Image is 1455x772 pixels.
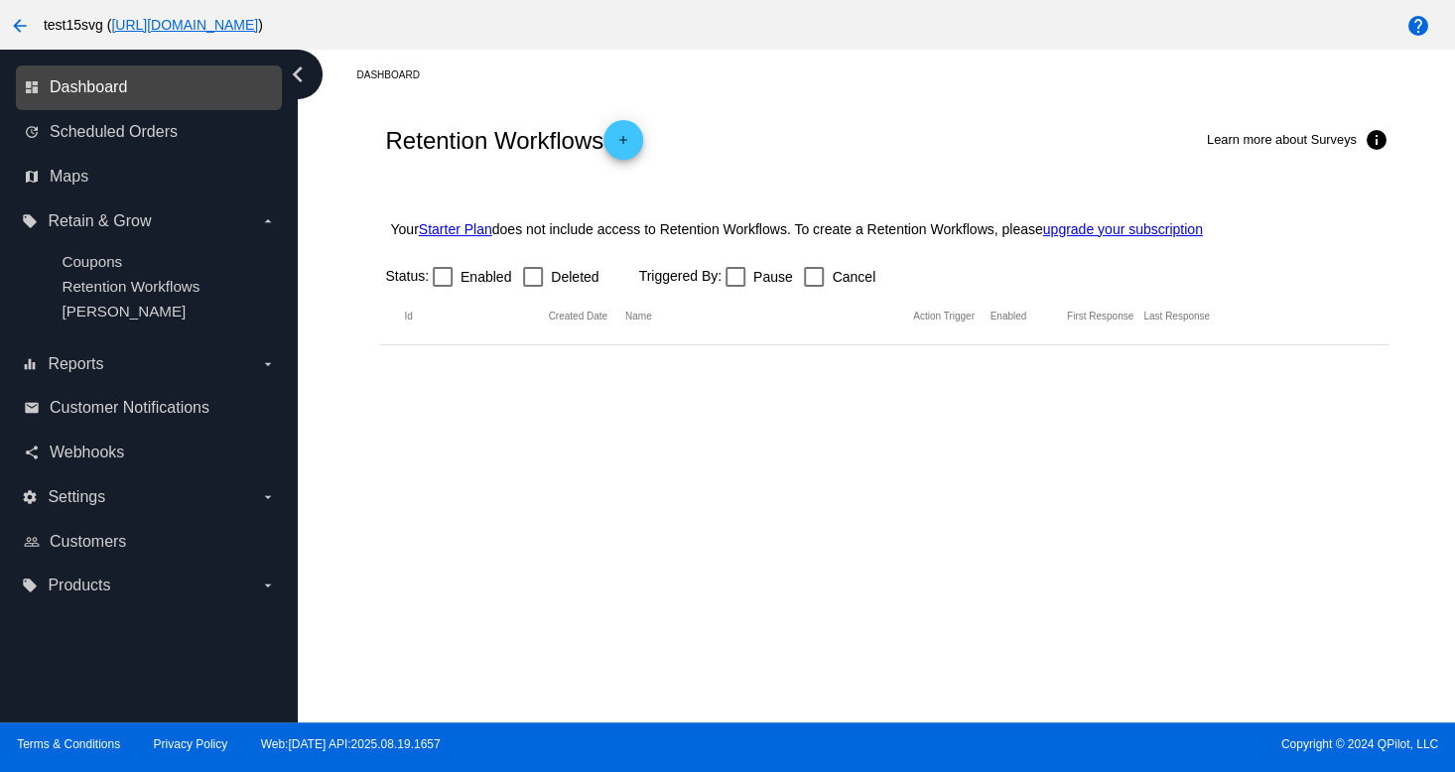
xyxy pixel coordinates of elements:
[50,168,88,186] span: Maps
[22,578,38,593] i: local_offer
[62,253,122,270] a: Coupons
[24,445,40,460] i: share
[48,577,110,594] span: Products
[24,400,40,416] i: email
[154,737,228,751] a: Privacy Policy
[1365,128,1389,152] mat-icon: info
[50,78,127,96] span: Dashboard
[356,60,437,90] a: Dashboard
[22,356,38,372] i: equalizer
[548,311,624,322] mat-header-cell: Created Date
[111,17,258,33] a: [URL][DOMAIN_NAME]
[913,311,990,322] mat-header-cell: Action Trigger
[385,120,643,160] h2: Retention Workflows
[419,221,492,237] a: Starter Plan
[385,268,429,284] span: Status:
[625,311,913,322] mat-header-cell: Name
[50,123,178,141] span: Scheduled Orders
[990,311,1066,322] mat-header-cell: Enabled
[260,489,276,505] i: arrow_drop_down
[1067,311,1143,322] mat-header-cell: First Response
[260,213,276,229] i: arrow_drop_down
[22,213,38,229] i: local_offer
[17,737,120,751] a: Terms & Conditions
[24,71,276,103] a: dashboard Dashboard
[24,534,40,550] i: people_outline
[551,265,598,289] span: Deleted
[24,116,276,148] a: update Scheduled Orders
[24,392,276,424] a: email Customer Notifications
[24,169,40,185] i: map
[62,278,199,295] a: Retention Workflows
[24,124,40,140] i: update
[260,578,276,593] i: arrow_drop_down
[48,488,105,506] span: Settings
[390,221,1202,237] p: Your does not include access to Retention Workflows. To create a Retention Workflows, please
[261,737,441,751] a: Web:[DATE] API:2025.08.19.1657
[611,133,635,157] mat-icon: add
[461,265,511,289] span: Enabled
[22,489,38,505] i: settings
[24,437,276,468] a: share Webhooks
[62,303,186,320] a: [PERSON_NAME]
[1043,221,1203,237] a: upgrade your subscription
[48,212,151,230] span: Retain & Grow
[832,265,875,289] span: Cancel
[50,444,124,461] span: Webhooks
[282,59,314,90] i: chevron_left
[1406,14,1430,38] mat-icon: help
[404,311,548,322] mat-header-cell: Id
[753,265,793,289] span: Pause
[24,526,276,558] a: people_outline Customers
[1207,132,1357,147] span: Learn more about Surveys
[24,161,276,193] a: map Maps
[50,399,209,417] span: Customer Notifications
[260,356,276,372] i: arrow_drop_down
[24,79,40,95] i: dashboard
[50,533,126,551] span: Customers
[44,17,263,33] span: test15svg ( )
[48,355,103,373] span: Reports
[8,14,32,38] mat-icon: arrow_back
[1143,311,1220,322] mat-header-cell: Last Response
[744,737,1438,751] span: Copyright © 2024 QPilot, LLC
[638,268,722,284] span: Triggered By:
